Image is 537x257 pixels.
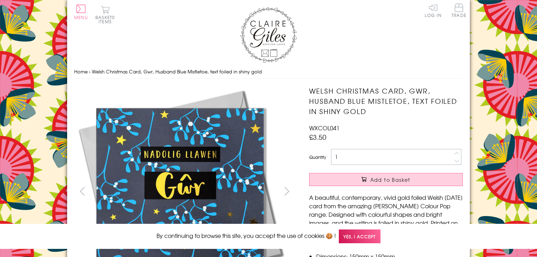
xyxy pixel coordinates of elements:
button: prev [74,183,90,199]
a: Trade [452,4,466,19]
button: next [279,183,295,199]
span: Trade [452,4,466,17]
a: Log In [425,4,442,17]
span: Welsh Christmas Card, Gwr, Husband Blue Mistletoe, text foiled in shiny gold [92,68,262,75]
label: Quantity [309,154,326,160]
span: 0 items [99,14,115,25]
button: Basket0 items [95,6,115,24]
a: Home [74,68,88,75]
span: WXCOL041 [309,124,340,132]
span: Menu [74,14,88,20]
img: Claire Giles Greetings Cards [240,7,297,63]
span: £3.50 [309,132,326,142]
p: A beautiful, contemporary, vivid gold foiled Welsh [DATE] card from the amazing [PERSON_NAME] Col... [309,193,463,244]
span: Yes, I accept [339,229,380,243]
button: Add to Basket [309,173,463,186]
span: Add to Basket [370,176,411,183]
button: Menu [74,5,88,19]
nav: breadcrumbs [74,65,463,79]
h1: Welsh Christmas Card, Gwr, Husband Blue Mistletoe, text foiled in shiny gold [309,86,463,116]
span: › [89,68,90,75]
